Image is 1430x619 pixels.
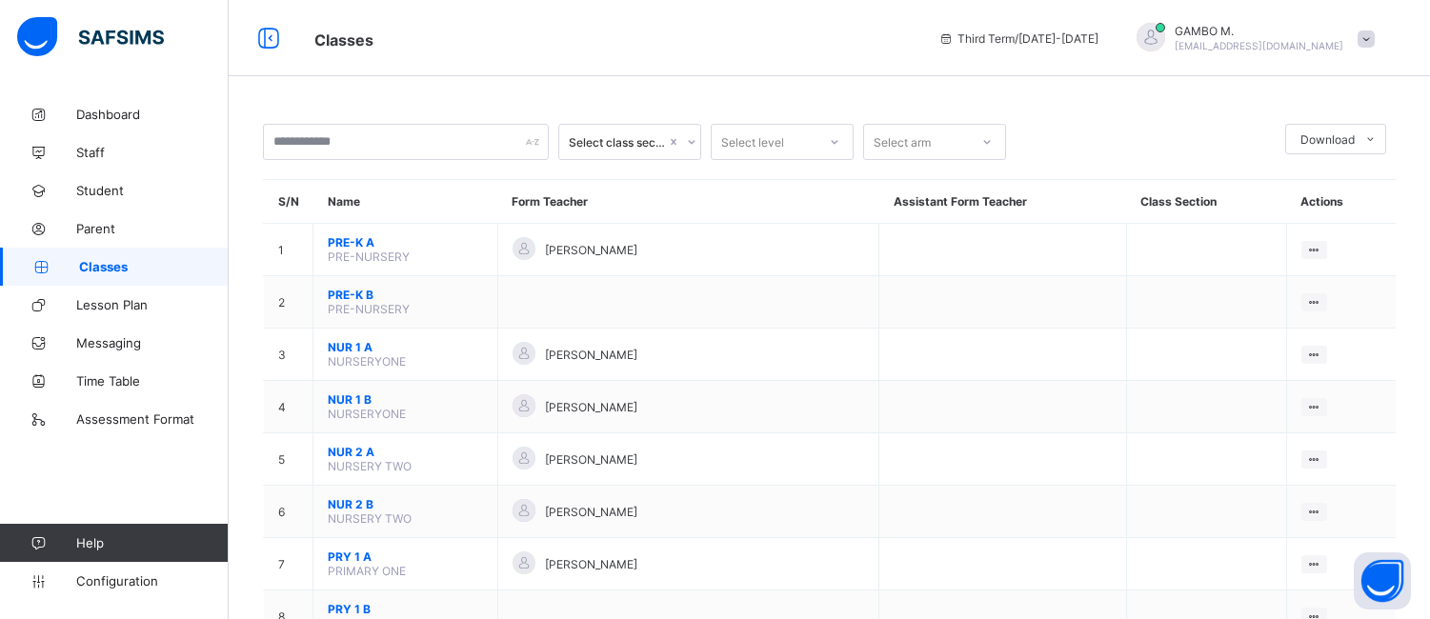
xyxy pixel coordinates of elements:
span: NURSERY TWO [328,511,412,526]
td: 1 [264,224,313,276]
td: 4 [264,381,313,433]
span: Configuration [76,573,228,589]
td: 2 [264,276,313,329]
div: Select level [721,124,784,160]
span: [PERSON_NAME] [545,400,637,414]
span: NUR 1 B [328,392,483,407]
th: Class Section [1126,180,1286,224]
span: PRY 1 A [328,549,483,564]
td: 7 [264,538,313,590]
img: safsims [17,17,164,57]
span: Parent [76,221,229,236]
span: [PERSON_NAME] [545,348,637,362]
span: [PERSON_NAME] [545,557,637,571]
span: PRE-K A [328,235,483,250]
span: [PERSON_NAME] [545,452,637,467]
span: Messaging [76,335,229,350]
div: Select class section [569,135,666,150]
span: Classes [314,30,373,50]
span: NUR 1 A [328,340,483,354]
span: Help [76,535,228,550]
span: PRY 1 B [328,602,483,616]
th: S/N [264,180,313,224]
span: NURSERY TWO [328,459,412,473]
span: NUR 2 A [328,445,483,459]
td: 3 [264,329,313,381]
td: 5 [264,433,313,486]
span: PRE-K B [328,288,483,302]
span: Classes [79,259,229,274]
th: Form Teacher [497,180,878,224]
span: Assessment Format [76,411,229,427]
th: Actions [1286,180,1396,224]
span: PRIMARY ONE [328,564,406,578]
div: Select arm [874,124,931,160]
span: [PERSON_NAME] [545,505,637,519]
span: PRE-NURSERY [328,302,410,316]
span: session/term information [938,31,1098,46]
th: Assistant Form Teacher [879,180,1127,224]
span: NUR 2 B [328,497,483,511]
span: NURSERYONE [328,354,406,369]
span: Download [1300,132,1355,147]
span: Lesson Plan [76,297,229,312]
div: GAMBOM. [1118,23,1384,54]
span: Dashboard [76,107,229,122]
button: Open asap [1354,552,1411,609]
span: GAMBO M. [1175,24,1343,38]
span: Student [76,183,229,198]
span: NURSERYONE [328,407,406,421]
span: Staff [76,145,229,160]
span: [EMAIL_ADDRESS][DOMAIN_NAME] [1175,40,1343,51]
span: [PERSON_NAME] [545,243,637,257]
td: 6 [264,486,313,538]
th: Name [313,180,498,224]
span: Time Table [76,373,229,389]
span: PRE-NURSERY [328,250,410,264]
